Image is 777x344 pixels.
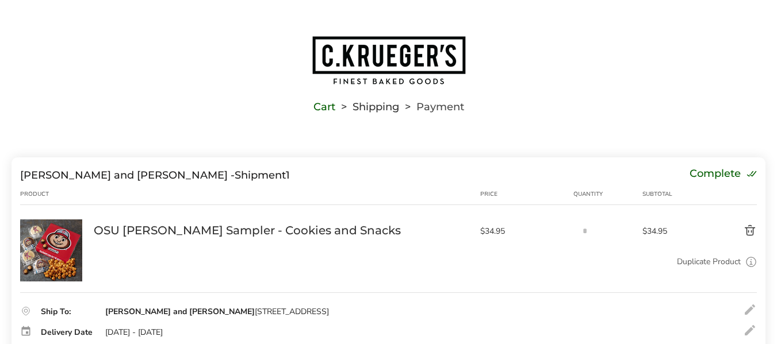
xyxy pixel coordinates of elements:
strong: [PERSON_NAME] and [PERSON_NAME] [105,306,255,317]
a: OSU Brutus Buckeye Sampler - Cookies and Snacks [20,219,82,230]
li: Shipping [335,103,399,111]
span: [PERSON_NAME] and [PERSON_NAME] - [20,169,235,181]
img: C.KRUEGER'S [311,35,466,86]
img: OSU Brutus Buckeye Sampler - Cookies and Snacks [20,219,82,281]
a: Go to home page [12,35,765,86]
div: Product [20,190,94,199]
div: Ship To: [41,308,94,316]
span: $34.95 [480,226,568,237]
input: Quantity input [573,219,596,242]
div: Shipment [20,169,290,181]
div: Subtotal [642,190,694,199]
div: Delivery Date [41,328,94,337]
a: OSU [PERSON_NAME] Sampler - Cookies and Snacks [94,223,401,238]
div: Quantity [573,190,642,199]
span: $34.95 [642,226,694,237]
span: 1 [286,169,290,181]
a: Cart [313,103,335,111]
div: Complete [690,169,757,181]
div: [DATE] - [DATE] [105,327,163,338]
div: Price [480,190,573,199]
span: Payment [416,103,464,111]
button: Delete product [694,224,757,238]
div: [STREET_ADDRESS] [105,307,329,317]
a: Duplicate Product [677,256,741,268]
